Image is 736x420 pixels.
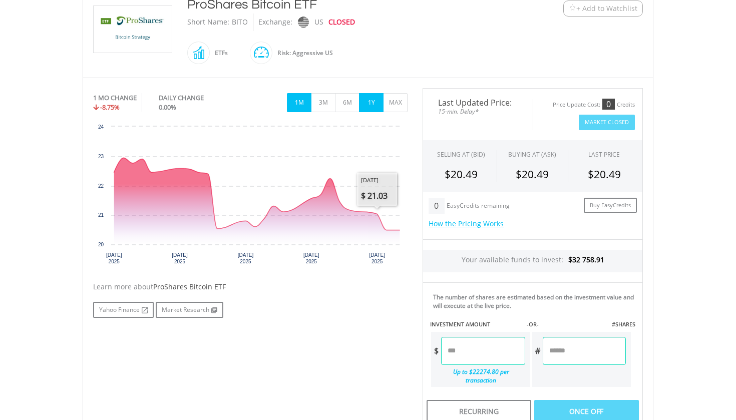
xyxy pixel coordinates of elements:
[298,17,309,28] img: nasdaq.png
[335,93,359,112] button: 6M
[445,167,478,181] span: $20.49
[516,167,549,181] span: $20.49
[287,93,311,112] button: 1M
[238,252,254,264] text: [DATE] 2025
[584,198,637,213] a: Buy EasyCredits
[447,202,510,211] div: EasyCredits remaining
[93,122,408,272] svg: Interactive chart
[93,302,154,318] a: Yahoo Finance
[429,198,444,214] div: 0
[98,124,104,130] text: 24
[612,320,635,328] label: #SHARES
[433,293,638,310] div: The number of shares are estimated based on the investment value and will execute at the live price.
[431,365,525,387] div: Up to $22274.80 per transaction
[156,302,223,318] a: Market Research
[93,122,408,272] div: Chart. Highcharts interactive chart.
[369,252,385,264] text: [DATE] 2025
[98,154,104,159] text: 23
[437,150,485,159] div: SELLING AT (BID)
[258,14,292,31] div: Exchange:
[153,282,226,291] span: ProShares Bitcoin ETF
[98,183,104,189] text: 22
[172,252,188,264] text: [DATE] 2025
[617,101,635,109] div: Credits
[383,93,408,112] button: MAX
[508,150,556,159] span: BUYING AT (ASK)
[588,167,621,181] span: $20.49
[187,14,229,31] div: Short Name:
[210,41,228,65] div: ETFs
[431,337,441,365] div: $
[429,219,504,228] a: How the Pricing Works
[588,150,620,159] div: LAST PRICE
[430,320,490,328] label: INVESTMENT AMOUNT
[100,103,120,112] span: -8.75%
[602,99,615,110] div: 0
[311,93,335,112] button: 3M
[232,14,248,31] div: BITO
[93,282,408,292] div: Learn more about
[431,99,525,107] span: Last Updated Price:
[159,103,176,112] span: 0.00%
[579,115,635,130] button: Market Closed
[314,14,323,31] div: US
[106,252,122,264] text: [DATE] 2025
[98,212,104,218] text: 21
[553,101,600,109] div: Price Update Cost:
[328,14,355,31] div: CLOSED
[359,93,384,112] button: 1Y
[568,255,604,264] span: $32 758.91
[527,320,539,328] label: -OR-
[93,93,137,103] div: 1 MO CHANGE
[272,41,333,65] div: Risk: Aggressive US
[423,250,642,272] div: Your available funds to invest:
[159,93,237,103] div: DAILY CHANGE
[569,5,576,12] img: Watchlist
[303,252,319,264] text: [DATE] 2025
[98,242,104,247] text: 20
[576,4,637,14] span: + Add to Watchlist
[431,107,525,116] span: 15-min. Delay*
[95,6,170,53] img: EQU.US.BITO.png
[563,1,643,17] button: Watchlist + Add to Watchlist
[532,337,543,365] div: #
